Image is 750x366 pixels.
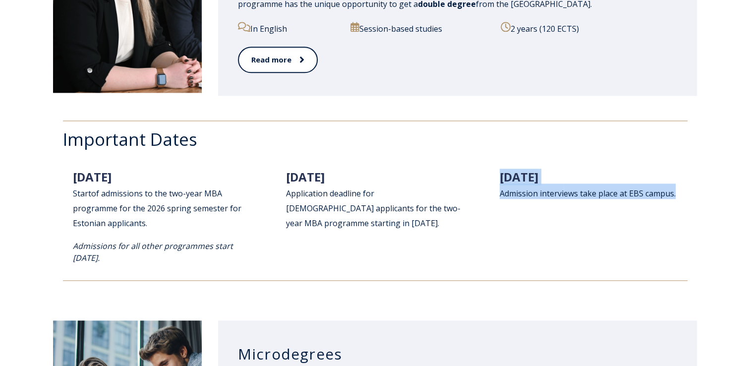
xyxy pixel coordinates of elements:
[286,169,325,185] span: [DATE]
[63,127,197,151] span: Important Dates
[91,188,163,199] span: of admissions to th
[238,22,340,35] p: In English
[500,188,564,199] span: Admission intervi
[238,345,678,364] h3: Microdegrees
[73,188,91,199] span: Start
[286,188,461,229] span: Application deadline for [DEMOGRAPHIC_DATA] applicants for the two-year MBA programme starting in...
[501,22,677,35] p: 2 years (120 ECTS)
[350,22,489,35] p: Session-based studies
[73,241,233,263] i: Admissions for all other programmes start [DATE].
[73,169,112,185] span: [DATE]
[564,188,676,199] span: ews take place at EBS campus.
[73,188,222,214] span: e two-year MBA programme for the 202
[500,169,538,185] span: [DATE]
[238,47,318,73] a: Read more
